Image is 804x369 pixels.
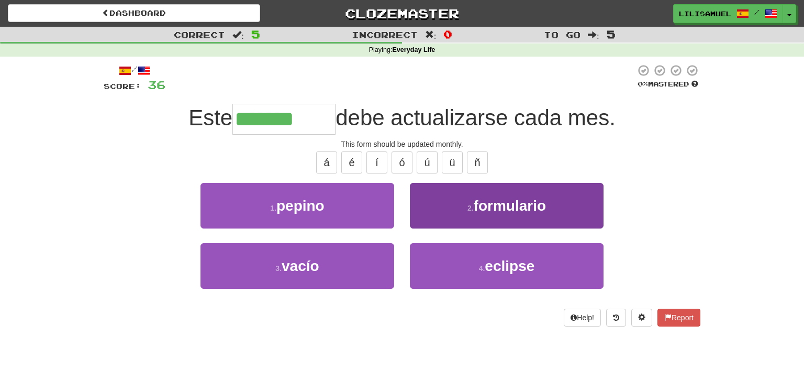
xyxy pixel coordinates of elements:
[410,243,604,289] button: 4.eclipse
[679,9,731,18] span: lilisamuel
[276,198,325,214] span: pepino
[442,151,463,173] button: ü
[148,78,165,91] span: 36
[638,80,648,88] span: 0 %
[564,309,601,327] button: Help!
[588,30,599,39] span: :
[366,151,387,173] button: í
[410,183,604,229] button: 2.formulario
[104,139,700,149] div: This form should be updated monthly.
[282,258,319,274] span: vacío
[485,258,534,274] span: eclipse
[251,28,260,40] span: 5
[425,30,437,39] span: :
[232,30,244,39] span: :
[392,46,435,53] strong: Everyday Life
[606,309,626,327] button: Round history (alt+y)
[467,204,474,212] small: 2 .
[104,64,165,77] div: /
[467,151,488,173] button: ñ
[657,309,700,327] button: Report
[270,204,276,212] small: 1 .
[479,264,485,273] small: 4 .
[392,151,412,173] button: ó
[200,183,394,229] button: 1.pepino
[316,151,337,173] button: á
[200,243,394,289] button: 3.vacío
[474,198,546,214] span: formulario
[276,4,528,23] a: Clozemaster
[607,28,616,40] span: 5
[336,105,616,130] span: debe actualizarse cada mes.
[352,29,418,40] span: Incorrect
[417,151,438,173] button: ú
[104,82,141,91] span: Score:
[443,28,452,40] span: 0
[8,4,260,22] a: Dashboard
[275,264,282,273] small: 3 .
[673,4,783,23] a: lilisamuel /
[188,105,232,130] span: Este
[754,8,760,16] span: /
[341,151,362,173] button: é
[544,29,580,40] span: To go
[174,29,225,40] span: Correct
[635,80,700,89] div: Mastered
